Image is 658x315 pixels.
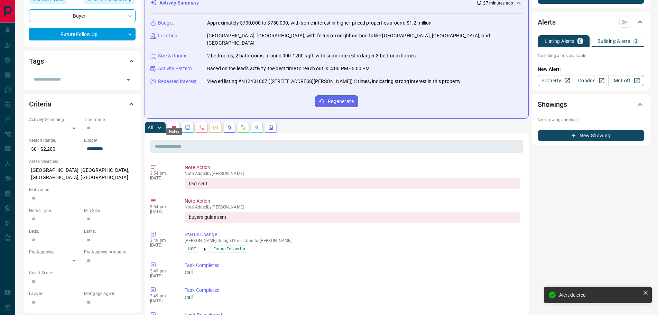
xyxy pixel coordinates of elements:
p: Budget: [84,137,136,143]
div: Alerts [538,14,644,30]
a: Condos [573,75,609,86]
span: Future Follow Up [213,245,245,252]
button: Regenerate [315,95,358,107]
h2: Alerts [538,17,556,28]
p: 3:49 pm [150,269,174,274]
svg: Requests [240,125,246,130]
p: 3:54 pm [150,204,174,209]
p: 3:54 pm [150,171,174,176]
p: 2 bedrooms, 2 bathrooms, around 900-1200 sqft, with some interest in larger 3-bedroom homes [207,52,416,59]
p: Activity Pattern [158,65,192,72]
p: Budget [158,19,174,27]
p: Search Range: [29,137,81,143]
p: Note Added by [PERSON_NAME] [185,171,520,176]
button: Open [123,75,133,85]
p: [DATE] [150,176,174,180]
p: Credit Score: [29,270,136,276]
p: [DATE] [150,274,174,278]
p: $0 - $2,200 [29,143,81,155]
p: Building Alerts [597,39,630,44]
p: Task Completed [185,287,520,294]
p: Approximately $700,000 to $750,000, with some interest in higher-priced properties around $1.2 mi... [207,19,432,27]
div: Future Follow Up [29,28,136,40]
svg: Agent Actions [268,125,274,130]
p: New Alert: [538,66,644,73]
svg: Calls [199,125,204,130]
p: 3:49 pm [150,238,174,243]
p: No showings booked [538,117,644,123]
p: Location [158,32,177,39]
h2: Showings [538,99,567,110]
p: [DATE] [150,209,174,214]
p: Note Action [185,164,520,171]
p: Listing Alerts [545,39,575,44]
p: Based on the lead's activity, the best time to reach out is: 4:00 PM - 5:00 PM [207,65,370,72]
div: text sent [185,178,520,189]
a: Mr.Loft [609,75,644,86]
p: Pre-Approval Amount: [84,249,136,255]
p: No listing alerts available [538,53,644,59]
p: [GEOGRAPHIC_DATA], [GEOGRAPHIC_DATA], with focus on neighbourhoods like [GEOGRAPHIC_DATA], [GEOGR... [207,32,523,47]
p: [GEOGRAPHIC_DATA], [GEOGRAPHIC_DATA], [GEOGRAPHIC_DATA], [GEOGRAPHIC_DATA] [29,165,136,183]
div: buyers guide sent [185,212,520,223]
p: [DATE] [150,298,174,303]
div: Alert deleted [559,292,640,298]
p: 0 [634,39,637,44]
p: Status Change [185,231,520,238]
p: Note Added by [PERSON_NAME] [185,205,520,210]
p: Mortgage Agent: [84,290,136,297]
span: HOT [188,245,196,252]
p: Size & Rooms [158,52,188,59]
h2: Tags [29,56,44,67]
p: Home Type: [29,207,81,214]
p: Lawyer: [29,290,81,297]
a: Property [538,75,573,86]
p: Min Size: [84,207,136,214]
svg: Emails [213,125,218,130]
p: Repeated Interest [158,78,197,85]
p: Viewed listing #N12401867 ([STREET_ADDRESS][PERSON_NAME]) 3 times, indicating strong interest in ... [207,78,461,85]
p: Note Action [185,197,520,205]
p: [DATE] [150,243,174,248]
svg: Opportunities [254,125,260,130]
p: 0 [579,39,582,44]
p: Task Completed [185,262,520,269]
p: Timeframe: [84,117,136,123]
p: Call [185,269,520,276]
p: Actively Searching: [29,117,81,123]
p: All [148,125,153,130]
div: Notes [166,128,182,135]
svg: Lead Browsing Activity [185,125,191,130]
div: Showings [538,96,644,113]
p: Beds: [29,228,81,234]
button: New Showing [538,130,644,141]
p: Motivation: [29,187,136,193]
p: Call [185,294,520,301]
div: Buyer [29,9,136,22]
svg: Listing Alerts [226,125,232,130]
p: 3:49 pm [150,294,174,298]
p: Baths: [84,228,136,234]
h2: Criteria [29,99,52,110]
p: Areas Searched: [29,158,136,165]
p: [PERSON_NAME] changed the status for [PERSON_NAME] [185,238,520,243]
p: Pre-Approved: [29,249,81,255]
div: Tags [29,53,136,70]
div: Criteria [29,96,136,112]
